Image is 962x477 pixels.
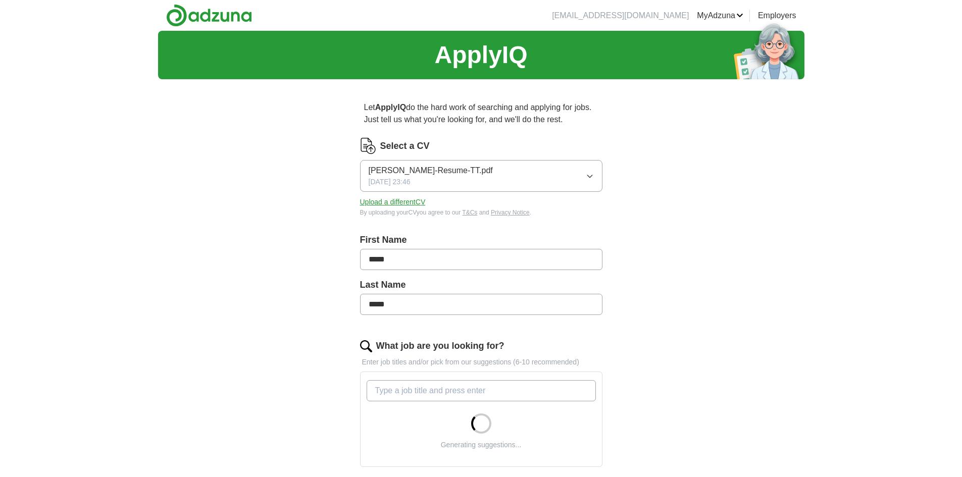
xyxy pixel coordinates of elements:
[758,10,796,22] a: Employers
[367,380,596,401] input: Type a job title and press enter
[166,4,252,27] img: Adzuna logo
[360,340,372,352] img: search.png
[441,440,522,450] div: Generating suggestions...
[375,103,406,112] strong: ApplyIQ
[360,160,602,192] button: [PERSON_NAME]-Resume-TT.pdf[DATE] 23:46
[697,10,743,22] a: MyAdzuna
[380,139,430,153] label: Select a CV
[360,233,602,247] label: First Name
[360,208,602,217] div: By uploading your CV you agree to our and .
[369,165,493,177] span: [PERSON_NAME]-Resume-TT.pdf
[369,177,411,187] span: [DATE] 23:46
[462,209,477,216] a: T&Cs
[360,357,602,367] p: Enter job titles and/or pick from our suggestions (6-10 recommended)
[491,209,530,216] a: Privacy Notice
[360,278,602,292] label: Last Name
[376,339,504,353] label: What job are you looking for?
[360,197,426,207] button: Upload a differentCV
[552,10,689,22] li: [EMAIL_ADDRESS][DOMAIN_NAME]
[360,97,602,130] p: Let do the hard work of searching and applying for jobs. Just tell us what you're looking for, an...
[434,37,527,73] h1: ApplyIQ
[360,138,376,154] img: CV Icon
